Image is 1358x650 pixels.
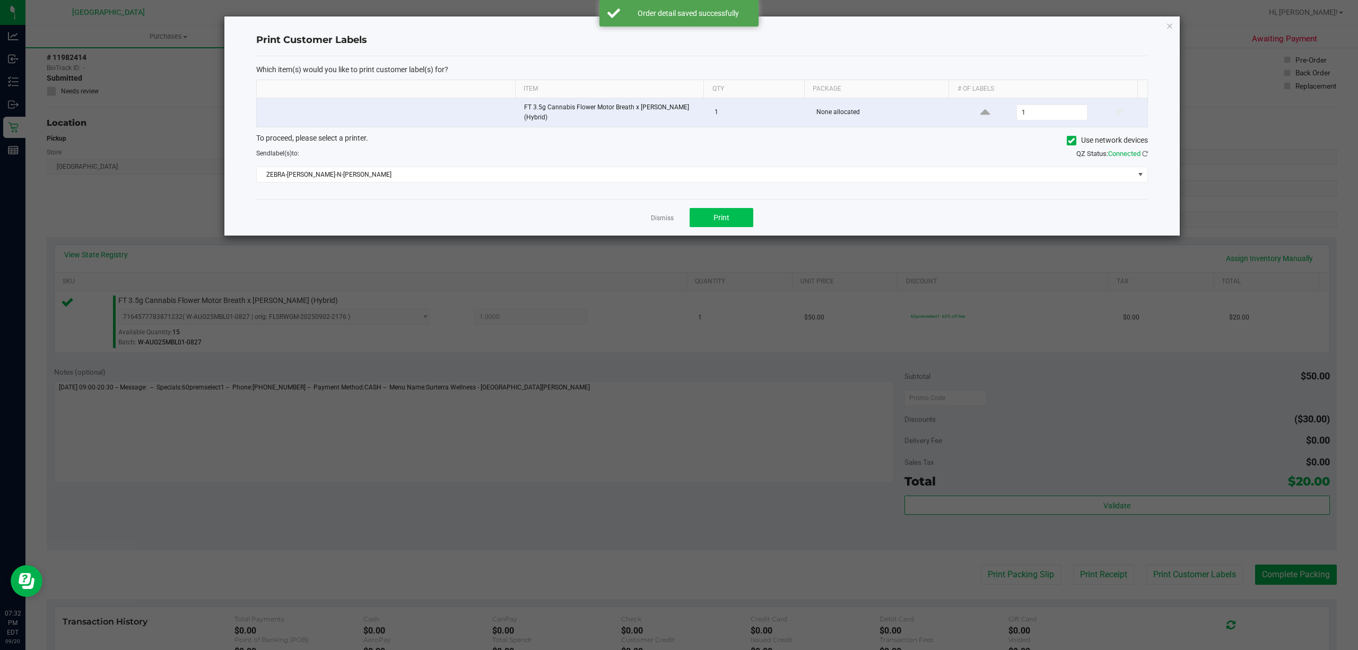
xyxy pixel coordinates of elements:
[708,98,810,127] td: 1
[1067,135,1148,146] label: Use network devices
[1076,150,1148,158] span: QZ Status:
[810,98,956,127] td: None allocated
[248,133,1156,149] div: To proceed, please select a printer.
[703,80,804,98] th: Qty
[690,208,753,227] button: Print
[948,80,1137,98] th: # of labels
[651,214,674,223] a: Dismiss
[271,150,292,157] span: label(s)
[256,33,1148,47] h4: Print Customer Labels
[11,565,42,597] iframe: Resource center
[1108,150,1141,158] span: Connected
[256,150,299,157] span: Send to:
[804,80,949,98] th: Package
[518,98,709,127] td: FT 3.5g Cannabis Flower Motor Breath x [PERSON_NAME] (Hybrid)
[713,213,729,222] span: Print
[256,65,1148,74] p: Which item(s) would you like to print customer label(s) for?
[515,80,704,98] th: Item
[626,8,751,19] div: Order detail saved successfully
[257,167,1134,182] span: ZEBRA-[PERSON_NAME]-N-[PERSON_NAME]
